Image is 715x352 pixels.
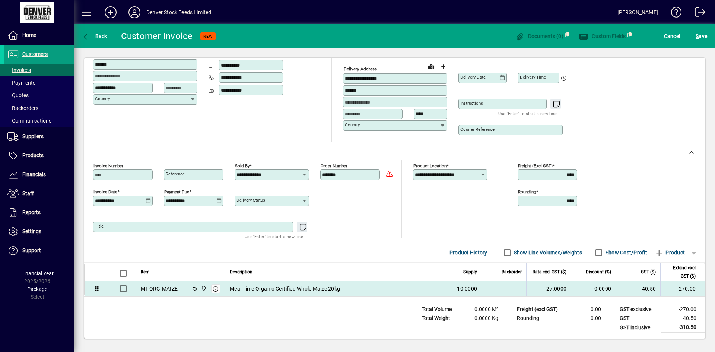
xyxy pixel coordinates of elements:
[95,223,104,229] mat-label: Title
[641,268,656,276] span: GST ($)
[463,314,507,323] td: 0.0000 Kg
[123,6,146,19] button: Profile
[512,249,582,256] label: Show Line Volumes/Weights
[460,101,483,106] mat-label: Instructions
[4,102,74,114] a: Backorders
[616,305,661,314] td: GST exclusive
[245,232,303,241] mat-hint: Use 'Enter' to start a new line
[616,314,661,323] td: GST
[533,268,566,276] span: Rate excl GST ($)
[7,92,29,98] span: Quotes
[418,314,463,323] td: Total Weight
[22,228,41,234] span: Settings
[22,190,34,196] span: Staff
[661,305,705,314] td: -270.00
[460,127,495,132] mat-label: Courier Reference
[513,305,565,314] td: Freight (excl GST)
[696,33,699,39] span: S
[437,61,449,73] button: Choose address
[321,163,347,168] mat-label: Order number
[230,268,252,276] span: Description
[7,67,31,73] span: Invoices
[651,246,689,259] button: Product
[513,29,565,43] button: Documents (0)
[660,281,705,296] td: -270.00
[4,222,74,241] a: Settings
[146,6,212,18] div: Denver Stock Feeds Limited
[22,51,48,57] span: Customers
[571,281,616,296] td: 0.0000
[4,64,74,76] a: Invoices
[99,6,123,19] button: Add
[586,268,611,276] span: Discount (%)
[230,285,340,292] span: Meal Time Organic Certified Whole Maize 20kg
[661,314,705,323] td: -40.50
[617,6,658,18] div: [PERSON_NAME]
[513,314,565,323] td: Rounding
[4,127,74,146] a: Suppliers
[22,209,41,215] span: Reports
[518,163,553,168] mat-label: Freight (excl GST)
[662,29,682,43] button: Cancel
[655,247,685,259] span: Product
[22,133,44,139] span: Suppliers
[616,323,661,332] td: GST inclusive
[93,189,117,194] mat-label: Invoice date
[4,76,74,89] a: Payments
[203,34,213,39] span: NEW
[121,30,193,42] div: Customer Invoice
[531,285,566,292] div: 27.0000
[577,29,628,43] button: Custom Fields
[413,163,447,168] mat-label: Product location
[141,285,178,292] div: MT-ORG-MAIZE
[463,268,477,276] span: Supply
[7,118,51,124] span: Communications
[22,152,44,158] span: Products
[449,247,487,259] span: Product History
[22,247,41,253] span: Support
[236,197,265,203] mat-label: Delivery status
[579,33,626,39] span: Custom Fields
[463,305,507,314] td: 0.0000 M³
[22,171,46,177] span: Financials
[4,146,74,165] a: Products
[93,163,123,168] mat-label: Invoice number
[345,122,360,127] mat-label: Country
[4,203,74,222] a: Reports
[4,26,74,45] a: Home
[520,74,546,80] mat-label: Delivery time
[518,189,536,194] mat-label: Rounding
[447,246,490,259] button: Product History
[665,264,696,280] span: Extend excl GST ($)
[82,33,107,39] span: Back
[7,80,35,86] span: Payments
[565,314,610,323] td: 0.00
[199,285,207,293] span: DENVER STOCKFEEDS LTD
[665,1,682,26] a: Knowledge Base
[21,270,54,276] span: Financial Year
[4,241,74,260] a: Support
[565,305,610,314] td: 0.00
[4,165,74,184] a: Financials
[95,96,110,101] mat-label: Country
[418,305,463,314] td: Total Volume
[694,29,709,43] button: Save
[498,109,557,118] mat-hint: Use 'Enter' to start a new line
[74,29,115,43] app-page-header-button: Back
[664,30,680,42] span: Cancel
[689,1,706,26] a: Logout
[455,285,477,292] span: -10.0000
[4,114,74,127] a: Communications
[7,105,38,111] span: Backorders
[4,89,74,102] a: Quotes
[22,32,36,38] span: Home
[604,249,647,256] label: Show Cost/Profit
[425,60,437,72] a: View on map
[166,171,185,177] mat-label: Reference
[515,33,563,39] span: Documents (0)
[661,323,705,332] td: -310.50
[696,30,707,42] span: ave
[502,268,522,276] span: Backorder
[616,281,660,296] td: -40.50
[4,184,74,203] a: Staff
